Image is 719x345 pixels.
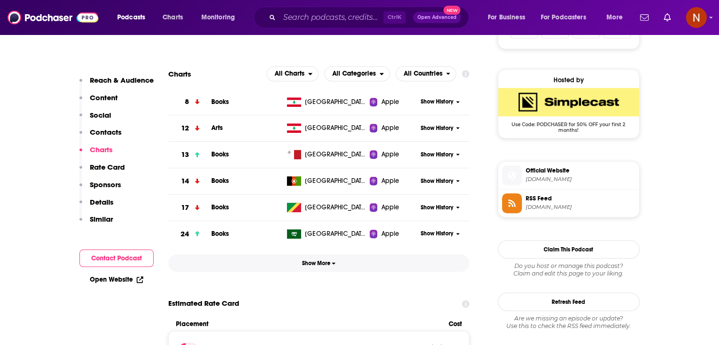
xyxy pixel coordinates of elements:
[660,9,675,26] a: Show notifications dropdown
[498,293,640,311] button: Refresh Feed
[79,128,121,145] button: Contacts
[498,240,640,259] button: Claim This Podcast
[381,203,399,212] span: Apple
[90,276,143,284] a: Open Website
[498,88,639,132] a: SimpleCast Deal: Use Code: PODCHASER for 50% OFF your first 2 months!
[370,176,417,186] a: Apple
[686,7,707,28] button: Show profile menu
[181,229,189,240] h3: 24
[185,96,189,107] h3: 8
[686,7,707,28] img: User Profile
[111,10,157,25] button: open menu
[79,215,113,232] button: Similar
[396,66,457,81] button: open menu
[8,9,98,26] img: Podchaser - Follow, Share and Rate Podcasts
[117,11,145,24] span: Podcasts
[90,198,113,207] p: Details
[370,150,417,159] a: Apple
[201,11,235,24] span: Monitoring
[156,10,189,25] a: Charts
[168,294,239,312] span: Estimated Rate Card
[488,11,525,24] span: For Business
[417,124,463,132] button: Show History
[417,15,457,20] span: Open Advanced
[636,9,652,26] a: Show notifications dropdown
[526,176,635,183] span: lisanarabi-audiobooks.simplecast.com
[381,229,399,239] span: Apple
[686,7,707,28] span: Logged in as AdelNBM
[413,12,461,23] button: Open AdvancedNew
[79,180,121,198] button: Sponsors
[421,124,453,132] span: Show History
[195,10,247,25] button: open menu
[267,66,319,81] button: open menu
[502,193,635,213] a: RSS Feed[DOMAIN_NAME]
[498,262,640,270] span: Do you host or manage this podcast?
[421,230,453,238] span: Show History
[283,229,370,239] a: [GEOGRAPHIC_DATA]
[370,97,417,107] a: Apple
[370,123,417,133] a: Apple
[211,203,229,211] span: Books
[90,93,118,102] p: Content
[381,123,399,133] span: Apple
[211,150,229,158] a: Books
[332,70,376,77] span: All Categories
[383,11,406,24] span: Ctrl K
[168,168,211,194] a: 14
[163,11,183,24] span: Charts
[168,115,211,141] a: 12
[90,163,125,172] p: Rate Card
[283,150,370,159] a: [GEOGRAPHIC_DATA]
[181,123,189,134] h3: 12
[79,76,154,93] button: Reach & Audience
[262,7,478,28] div: Search podcasts, credits, & more...
[526,166,635,175] span: Official Website
[502,165,635,185] a: Official Website[DOMAIN_NAME]
[211,124,223,132] a: Arts
[600,10,634,25] button: open menu
[535,10,600,25] button: open menu
[168,195,211,221] a: 17
[211,98,229,106] a: Books
[168,254,470,272] button: Show More
[404,70,442,77] span: All Countries
[90,111,111,120] p: Social
[305,176,366,186] span: Afghanistan
[211,230,229,238] span: Books
[381,176,399,186] span: Apple
[90,215,113,224] p: Similar
[90,180,121,189] p: Sponsors
[305,97,366,107] span: Lebanon
[498,315,640,330] div: Are we missing an episode or update? Use this to check the RSS feed immediately.
[421,204,453,212] span: Show History
[181,202,189,213] h3: 17
[417,177,463,185] button: Show History
[381,150,399,159] span: Apple
[443,6,460,15] span: New
[79,93,118,111] button: Content
[79,163,125,180] button: Rate Card
[526,204,635,211] span: feeds.simplecast.com
[79,198,113,215] button: Details
[283,123,370,133] a: [GEOGRAPHIC_DATA]
[305,229,366,239] span: Saudi Arabia
[79,111,111,128] button: Social
[417,230,463,238] button: Show History
[79,145,113,163] button: Charts
[370,229,417,239] a: Apple
[279,10,383,25] input: Search podcasts, credits, & more...
[283,176,370,186] a: [GEOGRAPHIC_DATA]
[275,70,304,77] span: All Charts
[168,142,211,168] a: 13
[498,262,640,277] div: Claim and edit this page to your liking.
[305,123,366,133] span: Lebanon
[541,11,586,24] span: For Podcasters
[90,145,113,154] p: Charts
[168,69,191,78] h2: Charts
[498,116,639,133] span: Use Code: PODCHASER for 50% OFF your first 2 months!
